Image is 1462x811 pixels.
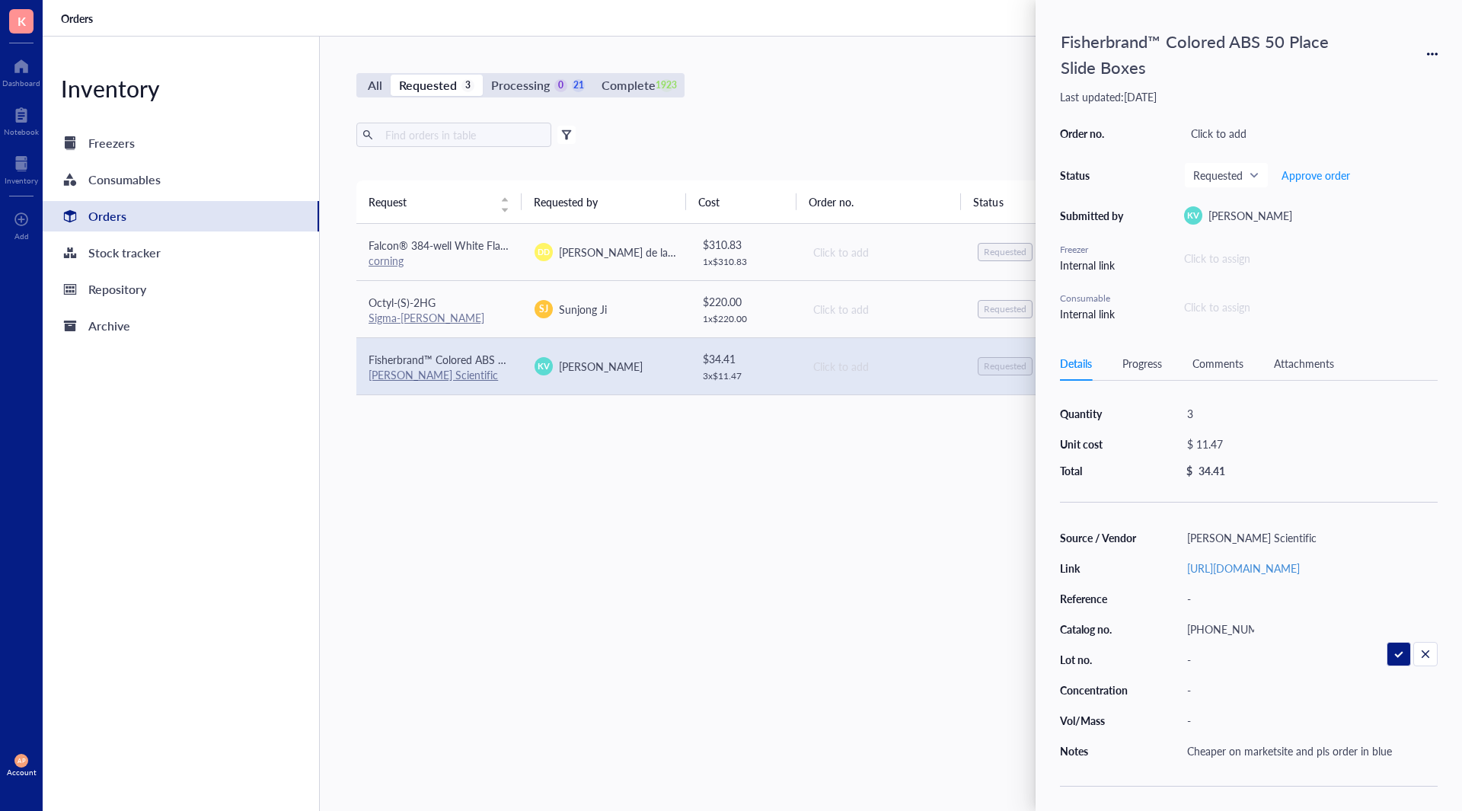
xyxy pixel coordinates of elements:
a: Consumables [43,164,319,195]
span: [PERSON_NAME] [1208,208,1292,223]
div: 1 x $ 220.00 [703,313,788,325]
div: Stock tracker [88,242,161,263]
div: Consumables [88,169,161,190]
div: - [1180,710,1438,731]
a: Repository [43,274,319,305]
button: Approve order [1281,163,1351,187]
div: Progress [1122,355,1162,372]
a: Archive [43,311,319,341]
div: Attachments [1274,355,1334,372]
div: Inventory [43,73,319,104]
div: $ 310.83 [703,236,788,253]
div: Internal link [1060,305,1128,322]
a: [PERSON_NAME] Scientific [369,367,498,382]
div: Unit cost [1060,437,1138,451]
div: Dashboard [2,78,40,88]
div: 21 [572,79,585,92]
div: 1923 [660,79,673,92]
div: Add [14,231,29,241]
div: Details [1060,355,1092,372]
span: Falcon® 384-well White Flat Bottom TC-treated Microtest Microplate, with Lid, Sterile, 5/Pack, 50... [369,238,857,253]
div: Orders [88,206,126,227]
div: 3 x $ 11.47 [703,370,788,382]
span: [PERSON_NAME] de la [PERSON_NAME] [559,244,755,260]
a: corning [369,253,404,268]
div: Reference [1060,592,1138,605]
span: Sunjong Ji [559,302,607,317]
div: Order no. [1060,126,1128,140]
div: Freezers [88,133,135,154]
div: Quantity [1060,407,1138,420]
span: KV [538,359,550,372]
div: $ [1186,464,1192,477]
th: Request [356,180,522,223]
div: Click to add [1184,123,1438,144]
td: Click to add [800,224,966,281]
div: Freezer [1060,243,1128,257]
div: $ 34.41 [703,350,788,367]
div: Last updated: [DATE] [1060,90,1438,104]
input: Find orders in table [379,123,545,146]
a: Stock tracker [43,238,319,268]
td: Click to add [800,337,966,394]
div: Cheaper on marketsite and pls order in blue [1180,740,1438,762]
a: Freezers [43,128,319,158]
a: Orders [43,201,319,231]
div: Lot no. [1060,653,1138,666]
div: Click to add [813,301,953,318]
div: Requested [399,75,457,96]
td: Click to add [800,280,966,337]
div: $ 220.00 [703,293,788,310]
div: Concentration [1060,683,1138,697]
div: Catalog no. [1060,622,1138,636]
th: Cost [686,180,796,223]
div: Comments [1192,355,1243,372]
div: Vol/Mass [1060,714,1138,727]
div: - [1180,588,1438,609]
div: 1 x $ 310.83 [703,256,788,268]
div: Requested [984,246,1026,258]
span: [PERSON_NAME] [559,359,643,374]
div: Notes [1060,744,1138,758]
div: Internal link [1060,257,1128,273]
a: Notebook [4,103,39,136]
div: Click to assign [1184,299,1438,315]
div: Fisherbrand™ Colored ABS 50 Place Slide Boxes [1054,24,1374,84]
div: Link [1060,561,1138,575]
div: Notebook [4,127,39,136]
div: - [1180,649,1438,670]
div: 3 [1180,403,1438,424]
div: Source / Vendor [1060,531,1138,544]
span: Request [369,193,491,210]
div: Complete [602,75,655,96]
a: Dashboard [2,54,40,88]
div: - [1180,679,1438,701]
div: Click to assign [1184,250,1438,267]
span: Fisherbrand™ Colored ABS 50 Place Slide Boxes [369,352,594,367]
a: Inventory [5,152,38,185]
div: Consumable [1060,292,1128,305]
a: Sigma-[PERSON_NAME] [369,310,484,325]
a: [URL][DOMAIN_NAME] [1187,560,1300,576]
div: Submitted by [1060,209,1128,222]
span: KV [1187,209,1199,222]
th: Status [961,180,1071,223]
div: Inventory [5,176,38,185]
div: $ 11.47 [1180,433,1432,455]
div: Requested [984,303,1026,315]
span: Approve order [1282,169,1350,181]
div: Archive [88,315,130,337]
div: 0 [554,79,567,92]
span: SJ [539,302,548,316]
a: Orders [61,11,96,25]
div: [PERSON_NAME] Scientific [1180,527,1438,548]
div: Requested [984,360,1026,372]
th: Order no. [796,180,962,223]
div: Click to add [813,358,953,375]
div: 34.41 [1199,464,1225,477]
div: Total [1060,464,1138,477]
div: Status [1060,168,1128,182]
span: DD [538,246,550,258]
span: Requested [1193,168,1256,182]
span: K [18,11,26,30]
